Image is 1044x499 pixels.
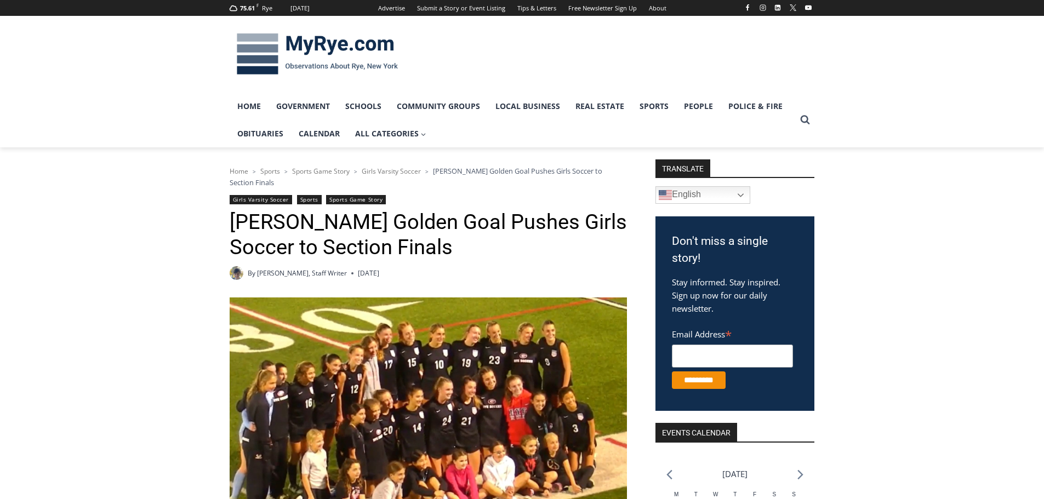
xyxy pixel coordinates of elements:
a: Instagram [756,1,769,14]
strong: TRANSLATE [655,159,710,177]
a: Obituaries [230,120,291,147]
span: > [253,168,256,175]
a: Sports [632,93,676,120]
nav: Primary Navigation [230,93,795,148]
a: Next month [797,469,803,480]
h3: Don't miss a single story! [672,233,798,267]
span: By [248,268,255,278]
span: T [733,491,737,497]
span: > [284,168,288,175]
p: Stay informed. Stay inspired. Sign up now for our daily newsletter. [672,276,798,315]
li: [DATE] [722,467,748,481]
label: Email Address [672,323,793,343]
a: Linkedin [771,1,784,14]
img: MyRye.com [230,26,405,83]
a: Sports [297,195,322,204]
a: All Categories [347,120,434,147]
h2: Events Calendar [655,423,737,441]
a: People [676,93,721,120]
a: Sports Game Story [292,167,350,176]
div: Rye [262,3,272,13]
a: English [655,186,750,204]
span: W [713,491,718,497]
time: [DATE] [358,268,379,278]
span: 75.61 [240,4,255,12]
a: Sports [260,167,280,176]
a: Community Groups [389,93,488,120]
a: Schools [338,93,389,120]
a: Previous month [666,469,672,480]
div: [DATE] [290,3,310,13]
button: View Search Form [795,110,815,130]
a: Girls Varsity Soccer [362,167,421,176]
img: (PHOTO: MyRye.com 2024 Head Intern, Editor and now Staff Writer Charlie Morris. Contributed.)Char... [230,266,243,280]
h1: [PERSON_NAME] Golden Goal Pushes Girls Soccer to Section Finals [230,210,627,260]
span: S [792,491,796,497]
span: > [425,168,429,175]
a: Calendar [291,120,347,147]
span: M [674,491,678,497]
a: Facebook [741,1,754,14]
a: Author image [230,266,243,280]
span: All Categories [355,128,426,140]
a: Home [230,93,269,120]
span: [PERSON_NAME] Golden Goal Pushes Girls Soccer to Section Finals [230,166,602,187]
a: Police & Fire [721,93,790,120]
span: F [753,491,756,497]
a: Home [230,167,248,176]
a: Real Estate [568,93,632,120]
a: Girls Varsity Soccer [230,195,293,204]
span: T [694,491,698,497]
span: > [354,168,357,175]
nav: Breadcrumbs [230,165,627,188]
a: [PERSON_NAME], Staff Writer [257,268,347,278]
span: F [256,2,259,8]
a: X [786,1,800,14]
a: Local Business [488,93,568,120]
img: en [659,188,672,202]
a: Government [269,93,338,120]
a: Sports Game Story [326,195,386,204]
a: YouTube [802,1,815,14]
span: S [772,491,776,497]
